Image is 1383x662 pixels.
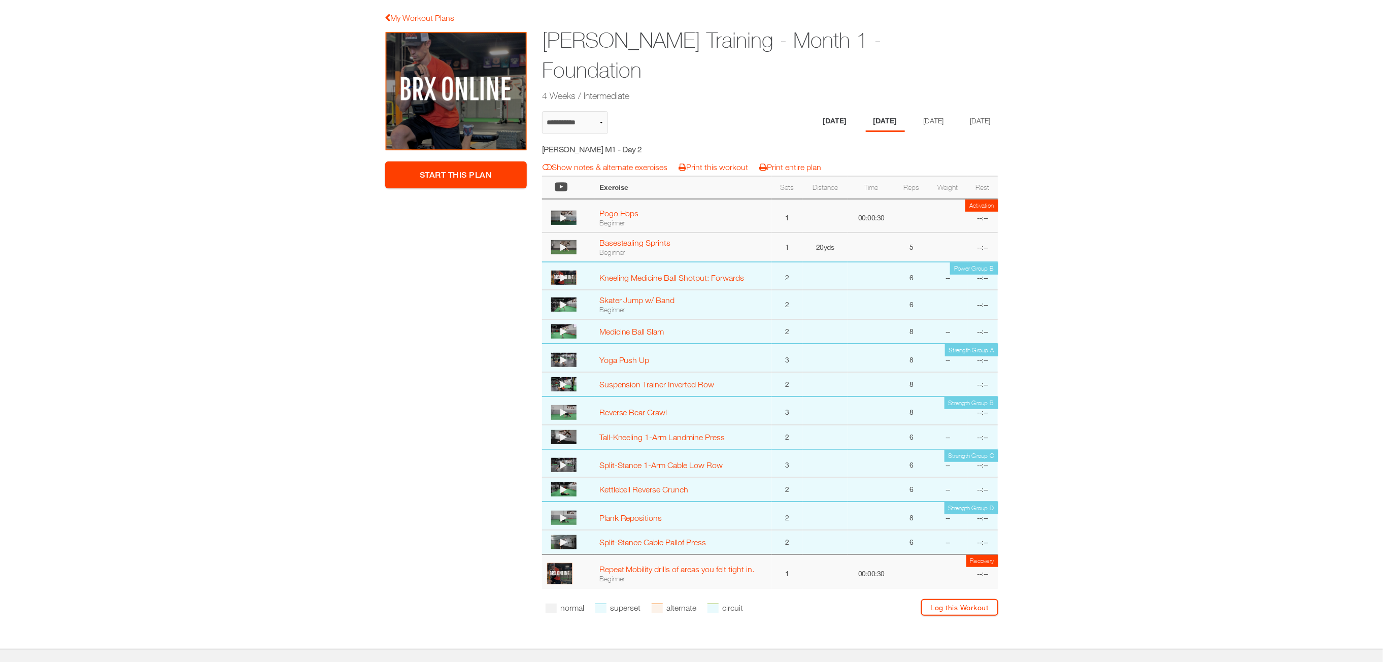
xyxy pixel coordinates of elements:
a: Reverse Bear Crawl [599,408,667,417]
td: 3 [772,449,802,478]
td: 2 [772,290,802,319]
td: Strength Group B [945,397,998,409]
a: Suspension Trainer Inverted Row [599,380,715,389]
img: thumbnail.png [551,240,577,254]
td: 1 [772,554,802,589]
div: Beginner [599,218,767,227]
img: large.PNG [551,271,577,285]
td: --:-- [967,199,998,232]
img: thumbnail.png [551,482,577,496]
td: -- [928,319,967,344]
a: Show notes & alternate exercises [543,162,667,172]
li: circuit [707,599,743,617]
img: thumbnail.png [551,297,577,312]
td: 00:00:30 [848,554,895,589]
a: Print this workout [679,162,748,172]
td: 2 [772,372,802,396]
div: Beginner [599,574,767,583]
td: --:-- [967,554,998,589]
td: 6 [895,449,929,478]
a: My Workout Plans [385,13,455,22]
td: Strength Group A [945,344,998,356]
a: Print entire plan [759,162,821,172]
a: Split-Stance 1-Arm Cable Low Row [599,460,723,470]
a: Kneeling Medicine Ball Shotput: Forwards [599,273,745,282]
td: Power Group B [950,262,998,275]
td: -- [928,477,967,502]
a: Medicine Ball Slam [599,327,664,336]
td: -- [928,502,967,530]
a: Basestealing Sprints [599,238,671,247]
li: superset [595,599,640,617]
img: thumbnail.png [551,535,577,549]
img: thumbnail.png [551,430,577,444]
td: --:-- [967,290,998,319]
td: --:-- [967,344,998,372]
td: --:-- [967,262,998,290]
li: Day 1 [816,111,855,132]
td: 5 [895,233,929,262]
td: --:-- [967,396,998,425]
img: thumbnail.png [551,353,577,367]
li: normal [546,599,584,617]
td: -- [928,449,967,478]
h5: [PERSON_NAME] M1 - Day 2 [542,144,723,155]
th: Reps [895,176,929,199]
td: 2 [772,530,802,554]
img: profile.PNG [547,563,572,584]
img: thumbnail.png [551,458,577,472]
td: Activation [965,200,998,212]
td: 1 [772,233,802,262]
td: --:-- [967,233,998,262]
a: Start This Plan [385,161,527,188]
td: -- [928,344,967,372]
td: --:-- [967,449,998,478]
td: 1 [772,199,802,232]
a: Split-Stance Cable Pallof Press [599,538,706,547]
td: 6 [895,262,929,290]
th: Rest [967,176,998,199]
img: thumbnail.png [551,511,577,525]
a: Repeat Mobility drills of areas you felt tight in. [599,565,755,574]
td: 6 [895,477,929,502]
th: Sets [772,176,802,199]
td: 2 [772,319,802,344]
td: 8 [895,396,929,425]
th: Weight [928,176,967,199]
td: 8 [895,344,929,372]
td: 2 [772,425,802,449]
li: alternate [652,599,696,617]
td: -- [928,262,967,290]
td: -- [928,425,967,449]
img: Corey Appleby Training - Month 1 - Foundation [385,31,527,151]
img: thumbnail.png [551,211,577,225]
td: -- [928,530,967,554]
td: --:-- [967,477,998,502]
td: 3 [772,396,802,425]
th: Distance [802,176,848,199]
img: thumbnail.png [551,324,577,339]
td: 8 [895,372,929,396]
img: thumbnail.png [551,377,577,391]
td: 2 [772,262,802,290]
li: Day 2 [866,111,905,132]
td: --:-- [967,530,998,554]
img: thumbnail.png [551,405,577,419]
td: --:-- [967,372,998,396]
td: 6 [895,290,929,319]
td: 8 [895,319,929,344]
a: Yoga Push Up [599,355,650,365]
td: 00:00:30 [848,199,895,232]
a: Skater Jump w/ Band [599,295,675,305]
span: yds [824,243,834,251]
h1: [PERSON_NAME] Training - Month 1 - Foundation [542,25,920,85]
a: Tall-Kneeling 1-Arm Landmine Press [599,433,725,442]
li: Day 4 [963,111,998,132]
td: 6 [895,530,929,554]
td: Strength Group C [945,450,998,462]
div: Beginner [599,248,767,257]
td: 3 [772,344,802,372]
td: 2 [772,477,802,502]
td: --:-- [967,319,998,344]
a: Log this Workout [921,599,998,616]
